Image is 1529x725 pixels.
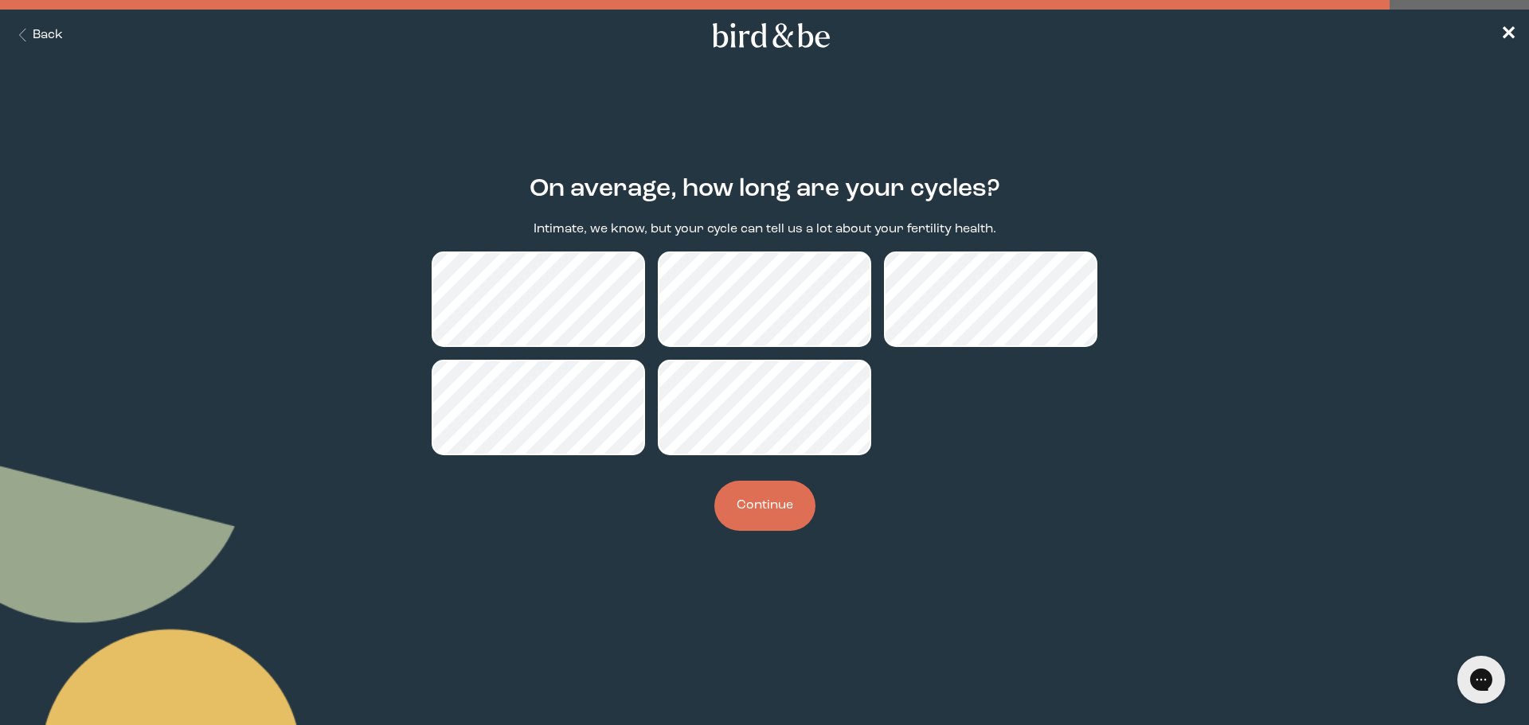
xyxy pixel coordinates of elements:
[530,171,1000,208] h2: On average, how long are your cycles?
[1449,650,1513,709] iframe: Gorgias live chat messenger
[1500,21,1516,49] a: ✕
[714,481,815,531] button: Continue
[1500,25,1516,45] span: ✕
[534,220,996,239] p: Intimate, we know, but your cycle can tell us a lot about your fertility health.
[13,26,63,45] button: Back Button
